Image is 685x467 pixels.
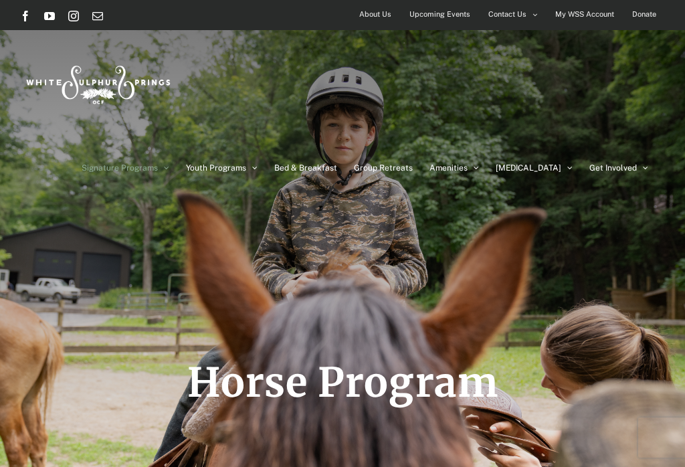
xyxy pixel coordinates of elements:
a: Bed & Breakfast [274,134,337,201]
a: Group Retreats [354,134,413,201]
span: Bed & Breakfast [274,164,337,172]
span: About Us [359,5,391,24]
span: Horse Program [187,357,498,407]
span: Donate [632,5,656,24]
a: Youth Programs [186,134,258,201]
span: [MEDICAL_DATA] [496,164,561,172]
span: Contact Us [488,5,526,24]
span: Youth Programs [186,164,246,172]
span: Get Involved [589,164,637,172]
a: [MEDICAL_DATA] [496,134,573,201]
a: Get Involved [589,134,648,201]
span: My WSS Account [555,5,614,24]
span: Group Retreats [354,164,413,172]
span: Upcoming Events [409,5,470,24]
span: Amenities [429,164,468,172]
a: Signature Programs [82,134,169,201]
a: Amenities [429,134,479,201]
span: Signature Programs [82,164,158,172]
nav: Main Menu [82,134,665,201]
img: White Sulphur Springs Logo [20,51,174,114]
